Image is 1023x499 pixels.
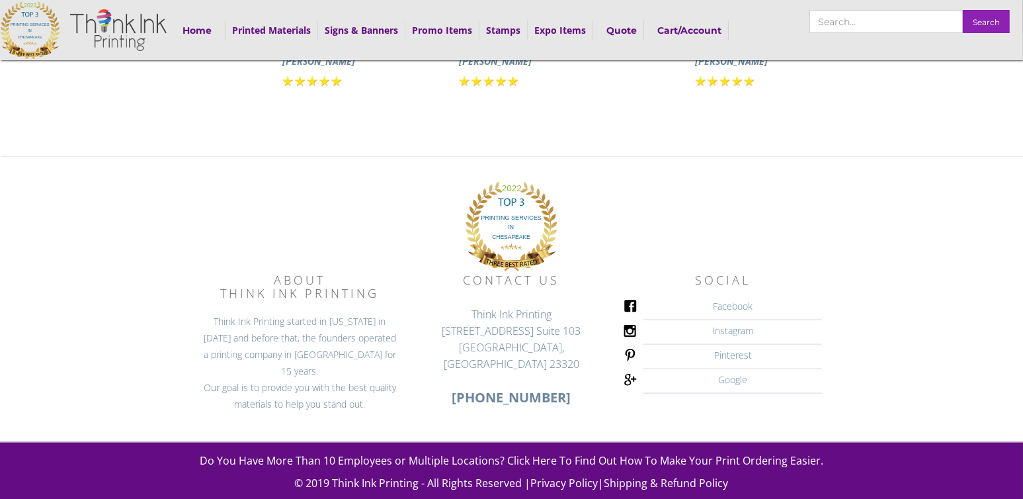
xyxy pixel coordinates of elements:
[318,21,405,40] div: Signs & Banners
[459,55,532,68] em: [PERSON_NAME]
[325,24,398,36] a: Signs & Banners
[183,24,212,36] strong: Home
[957,433,1007,483] iframe: Drift Widget Chat Controller
[643,300,822,320] a: Facebook
[201,273,399,300] h5: about Think Ink Printing
[412,273,610,287] h5: Contact us
[405,21,479,40] div: Promo Items
[751,295,1015,441] iframe: Drift Widget Chat Window
[442,307,581,371] span: Think Ink Printing [STREET_ADDRESS] Suite 103 [GEOGRAPHIC_DATA], [GEOGRAPHIC_DATA] 23320
[606,24,637,36] strong: Quote
[200,453,823,468] a: Do You Have More Than 10 Employees or Multiple Locations? Click Here To Find Out How To Make Your...
[528,21,593,40] div: Expo Items
[479,21,528,40] div: Stamps
[531,476,598,490] a: Privacy Policy
[643,324,822,345] a: Instagram
[282,55,355,68] em: [PERSON_NAME]
[643,373,822,394] a: Google
[486,24,520,36] a: Stamps
[657,24,721,36] strong: Cart/Account
[232,24,311,36] a: Printed Materials
[201,313,399,412] p: Think Ink Printing started in [US_STATE] in [DATE] and before that, the founders operated a print...
[643,349,822,369] a: Pinterest
[695,55,768,68] em: [PERSON_NAME]
[225,21,318,40] div: Printed Materials
[604,476,729,490] a: Shipping & Refund Policy
[412,24,472,36] a: Promo Items
[600,21,644,40] a: Quote
[963,10,1010,33] input: Search
[201,476,823,490] div: © 2019 Think Ink Printing - All Rights Reserved | |
[452,388,571,406] strong: [PHONE_NUMBER]
[179,21,225,40] a: Home
[651,21,729,40] a: Cart/Account
[624,273,822,287] h5: social
[809,10,963,33] input: Search…
[534,24,586,36] a: Expo Items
